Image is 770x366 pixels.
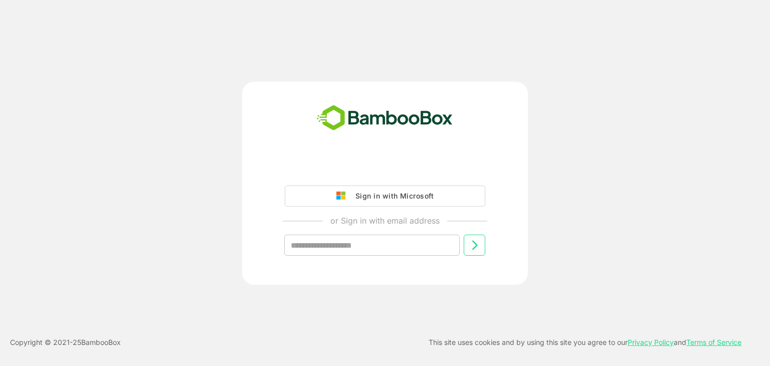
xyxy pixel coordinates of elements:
[336,192,350,201] img: google
[280,157,490,179] iframe: Sign in with Google Button
[429,336,741,348] p: This site uses cookies and by using this site you agree to our and
[628,338,674,346] a: Privacy Policy
[10,336,121,348] p: Copyright © 2021- 25 BambooBox
[330,215,440,227] p: or Sign in with email address
[311,102,458,135] img: bamboobox
[350,190,434,203] div: Sign in with Microsoft
[686,338,741,346] a: Terms of Service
